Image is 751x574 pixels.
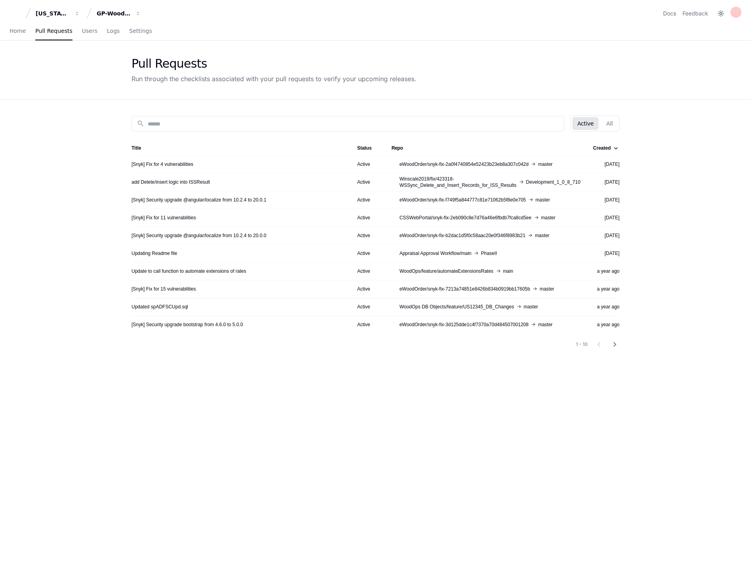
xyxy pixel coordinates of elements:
[132,145,141,151] div: Title
[593,197,619,203] div: [DATE]
[538,321,553,328] span: master
[572,117,598,130] button: Active
[593,161,619,167] div: [DATE]
[10,29,26,33] span: Home
[536,197,550,203] span: master
[132,197,266,203] a: [Snyk] Security upgrade @angular/localize from 10.2.4 to 20.0.1
[593,286,619,292] div: a year ago
[593,145,611,151] div: Created
[132,57,416,71] div: Pull Requests
[399,176,516,188] span: Winscale2019/fix/423318-WSSync_Delete_and_Insert_Records_for_ISS_Results
[357,161,379,167] div: Active
[535,232,549,239] span: master
[35,29,72,33] span: Pull Requests
[132,145,345,151] div: Title
[357,145,379,151] div: Status
[132,232,266,239] a: [Snyk] Security upgrade @angular/localize from 10.2.4 to 20.0.0
[357,304,379,310] div: Active
[132,268,246,274] a: Update to call function to automate extensions of rates
[524,304,538,310] span: master
[132,286,196,292] a: [Snyk] Fix for 15 vulnerabilities
[357,250,379,257] div: Active
[399,304,514,310] span: WoodOps DB Objects/feature/US12345_DB_Changes
[132,179,210,185] a: add Delete/insert logic into ISSResult
[593,215,619,221] div: [DATE]
[682,10,708,17] button: Feedback
[132,250,177,257] a: Updating Readme file
[93,6,144,21] button: GP-WoodOps
[593,145,618,151] div: Created
[481,250,497,257] span: PhaseII
[399,268,493,274] span: WoodOps/feature/automateExtensionsRates
[593,321,619,328] div: a year ago
[107,22,120,40] a: Logs
[399,232,525,239] span: eWoodOrder/snyk-fix-b2dac1d5f0c58aac20e0f346f8983b21
[132,74,416,84] div: Run through the checklists associated with your pull requests to verify your upcoming releases.
[137,120,145,127] mat-icon: search
[399,197,526,203] span: eWoodOrder/snyk-fix-f749f5a844777c81e71062b5f8e0e705
[357,179,379,185] div: Active
[97,10,131,17] div: GP-WoodOps
[132,215,196,221] a: [Snyk] Fix for 11 vulnerabilities
[82,22,97,40] a: Users
[602,117,618,130] button: All
[357,232,379,239] div: Active
[132,161,193,167] a: [Snyk] Fix for 4 vulnerabilities
[399,215,531,221] span: CSSWebPortal/snyk-fix-2eb090c8e7d76a46e6fbdb7fca8cd5ee
[593,250,619,257] div: [DATE]
[399,286,530,292] span: eWoodOrder/snyk-fix-7213a74851e8426b834b0919bb17605b
[10,22,26,40] a: Home
[132,321,243,328] a: [Snyk] Security upgrade bootstrap from 4.6.0 to 5.0.0
[107,29,120,33] span: Logs
[357,215,379,221] div: Active
[610,340,619,349] mat-icon: chevron_right
[593,179,619,185] div: [DATE]
[129,22,152,40] a: Settings
[36,10,70,17] div: [US_STATE] Pacific
[357,145,372,151] div: Status
[357,268,379,274] div: Active
[129,29,152,33] span: Settings
[576,341,588,348] div: 1 - 10
[538,161,553,167] span: master
[503,268,513,274] span: main
[357,321,379,328] div: Active
[593,268,619,274] div: a year ago
[663,10,676,17] a: Docs
[541,215,556,221] span: master
[399,321,528,328] span: eWoodOrder/snyk-fix-3d125dde1c4f7370a70d484507001208
[357,197,379,203] div: Active
[593,232,619,239] div: [DATE]
[593,304,619,310] div: a year ago
[82,29,97,33] span: Users
[357,286,379,292] div: Active
[399,161,528,167] span: eWoodOrder/snyk-fix-2a0f4740854e52423b23eb8a307c042d
[32,6,83,21] button: [US_STATE] Pacific
[385,141,587,155] th: Repo
[539,286,554,292] span: master
[35,22,72,40] a: Pull Requests
[526,179,580,185] span: Development_1_0_8_710
[132,304,188,310] a: Updated spADFSCUpd.sql
[399,250,471,257] span: Appraisal Approval Workflow/main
